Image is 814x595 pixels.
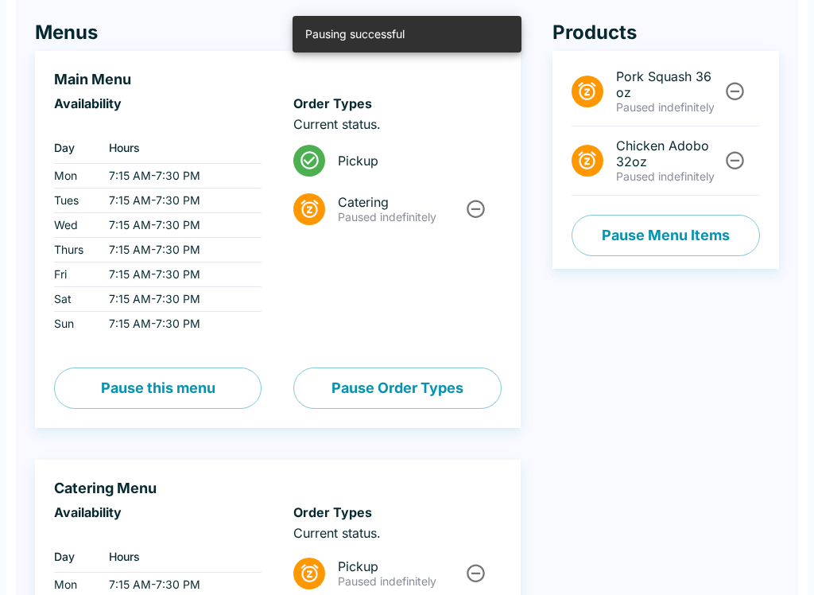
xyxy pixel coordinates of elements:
[96,213,262,238] td: 7:15 AM - 7:30 PM
[54,213,96,238] td: Wed
[338,558,463,574] span: Pickup
[54,287,96,312] td: Sat
[54,164,96,189] td: Mon
[54,541,96,573] th: Day
[96,287,262,312] td: 7:15 AM - 7:30 PM
[96,238,262,262] td: 7:15 AM - 7:30 PM
[54,504,262,520] h6: Availability
[572,215,760,256] button: Pause Menu Items
[54,132,96,164] th: Day
[54,525,262,541] p: ‏
[616,138,722,169] span: Chicken Adobo 32oz
[54,189,96,213] td: Tues
[338,194,463,210] span: Catering
[54,312,96,336] td: Sun
[54,367,262,409] button: Pause this menu
[616,169,722,184] p: Paused indefinitely
[54,238,96,262] td: Thurs
[461,558,490,588] button: Unpause
[96,541,262,573] th: Hours
[293,525,501,541] p: Current status.
[720,146,750,175] button: Unpause
[338,574,463,589] p: Paused indefinitely
[96,189,262,213] td: 7:15 AM - 7:30 PM
[35,21,521,45] h4: Menus
[293,504,501,520] h6: Order Types
[54,262,96,287] td: Fri
[96,312,262,336] td: 7:15 AM - 7:30 PM
[293,116,501,132] p: Current status.
[293,367,501,409] button: Pause Order Types
[96,132,262,164] th: Hours
[552,21,779,45] h4: Products
[293,95,501,111] h6: Order Types
[461,194,490,224] button: Unpause
[338,153,488,169] span: Pickup
[54,116,262,132] p: ‏
[96,164,262,189] td: 7:15 AM - 7:30 PM
[720,76,750,106] button: Unpause
[96,262,262,287] td: 7:15 AM - 7:30 PM
[338,210,463,224] p: Paused indefinitely
[616,68,722,100] span: Pork Squash 36 oz
[305,21,405,48] div: Pausing successful
[616,100,722,115] p: Paused indefinitely
[54,95,262,111] h6: Availability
